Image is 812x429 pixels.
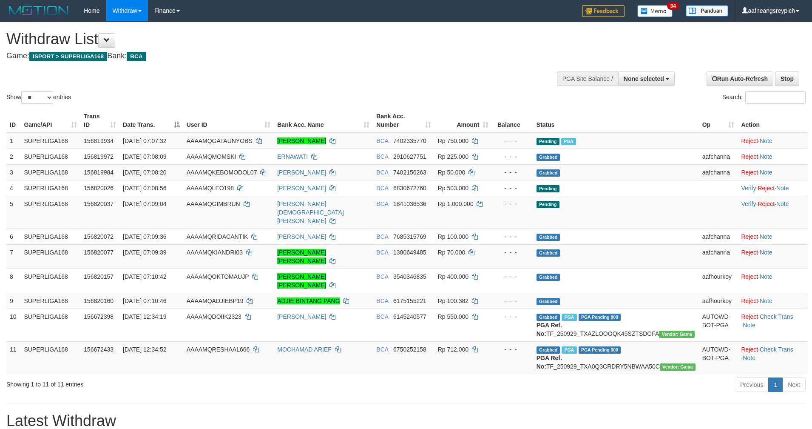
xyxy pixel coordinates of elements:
span: Copy 3540346835 to clipboard [393,273,426,280]
div: - - - [495,184,529,192]
span: Copy 6175155221 to clipboard [393,297,426,304]
span: Rp 400.000 [438,273,468,280]
a: Reject [741,249,758,256]
span: BCA [127,52,146,61]
span: Copy 7402335770 to clipboard [393,137,426,144]
th: Op: activate to sort column ascending [699,109,738,133]
td: · [738,133,808,149]
td: aafhourkoy [699,269,738,293]
span: [DATE] 07:09:36 [123,233,166,240]
a: Reject [741,233,758,240]
td: · [738,164,808,180]
a: Run Auto-Refresh [707,71,773,86]
td: · · [738,196,808,229]
span: AAAAMQKIANDRI03 [187,249,243,256]
span: Rp 70.000 [438,249,466,256]
span: [DATE] 07:07:32 [123,137,166,144]
a: Verify [741,185,756,192]
td: 4 [6,180,20,196]
th: User ID: activate to sort column ascending [183,109,274,133]
span: None selected [624,75,664,82]
span: AAAAMQGATAUNYOBS [187,137,253,144]
span: AAAAMQOKTOMAUJP [187,273,249,280]
th: Game/API: activate to sort column ascending [20,109,80,133]
td: · · [738,309,808,341]
span: BCA [376,273,388,280]
a: [PERSON_NAME] [PERSON_NAME] [277,273,326,289]
h4: Game: Bank: [6,52,533,60]
td: TF_250929_TXAZLOOOQK45SZTSDGFA [533,309,699,341]
th: Trans ID: activate to sort column ascending [80,109,119,133]
a: [PERSON_NAME] [277,233,326,240]
a: Stop [775,71,799,86]
span: 156820157 [84,273,114,280]
td: aafchanna [699,229,738,244]
td: 2 [6,149,20,164]
span: Copy 7685315769 to clipboard [393,233,426,240]
div: - - - [495,272,529,281]
img: Feedback.jpg [582,5,625,17]
td: aafchanna [699,164,738,180]
span: Grabbed [537,346,560,354]
a: Note [760,137,772,144]
td: 11 [6,341,20,374]
span: Rp 100.000 [438,233,468,240]
th: Amount: activate to sort column ascending [434,109,492,133]
span: AAAAMQRIDACANTIK [187,233,248,240]
td: 10 [6,309,20,341]
th: Bank Acc. Number: activate to sort column ascending [373,109,434,133]
a: [PERSON_NAME] [PERSON_NAME] [277,249,326,264]
a: Previous [735,378,769,392]
a: [PERSON_NAME] [277,169,326,176]
div: PGA Site Balance / [557,71,618,86]
span: BCA [376,249,388,256]
td: SUPERLIGA168 [20,180,80,196]
img: MOTION_logo.png [6,4,71,17]
span: Rp 550.000 [438,313,468,320]
td: 7 [6,244,20,269]
span: Copy 1380649485 to clipboard [393,249,426,256]
span: [DATE] 07:10:46 [123,297,166,304]
span: 156819972 [84,153,114,160]
span: 156820160 [84,297,114,304]
th: Date Trans.: activate to sort column descending [119,109,183,133]
span: [DATE] 07:08:09 [123,153,166,160]
td: SUPERLIGA168 [20,196,80,229]
span: Grabbed [537,249,560,257]
a: Next [782,378,806,392]
a: Reject [741,137,758,144]
td: SUPERLIGA168 [20,341,80,374]
span: [DATE] 07:08:56 [123,185,166,192]
td: 8 [6,269,20,293]
th: Balance [492,109,533,133]
td: aafchanna [699,244,738,269]
span: ISPORT > SUPERLIGA168 [29,52,107,61]
a: Note [776,185,789,192]
span: BCA [376,313,388,320]
span: BCA [376,153,388,160]
td: AUTOWD-BOT-PGA [699,309,738,341]
span: PGA Pending [579,346,621,354]
a: Reject [741,273,758,280]
span: [DATE] 12:34:52 [123,346,166,353]
span: [DATE] 07:10:42 [123,273,166,280]
td: 1 [6,133,20,149]
span: [DATE] 07:08:20 [123,169,166,176]
span: AAAAMQGIMBRUN [187,200,240,207]
span: AAAAMQDOIIK2323 [187,313,241,320]
td: 3 [6,164,20,180]
div: - - - [495,200,529,208]
select: Showentries [21,91,53,104]
td: SUPERLIGA168 [20,229,80,244]
label: Search: [722,91,806,104]
div: - - - [495,137,529,145]
a: Reject [741,313,758,320]
span: Grabbed [537,234,560,241]
td: · [738,244,808,269]
span: BCA [376,169,388,176]
span: AAAAMQADJIEBP19 [187,297,244,304]
a: Note [760,249,772,256]
a: Reject [758,200,775,207]
a: MOCHAMAD ARIEF [277,346,332,353]
span: AAAAMQKEBOMODOL07 [187,169,257,176]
